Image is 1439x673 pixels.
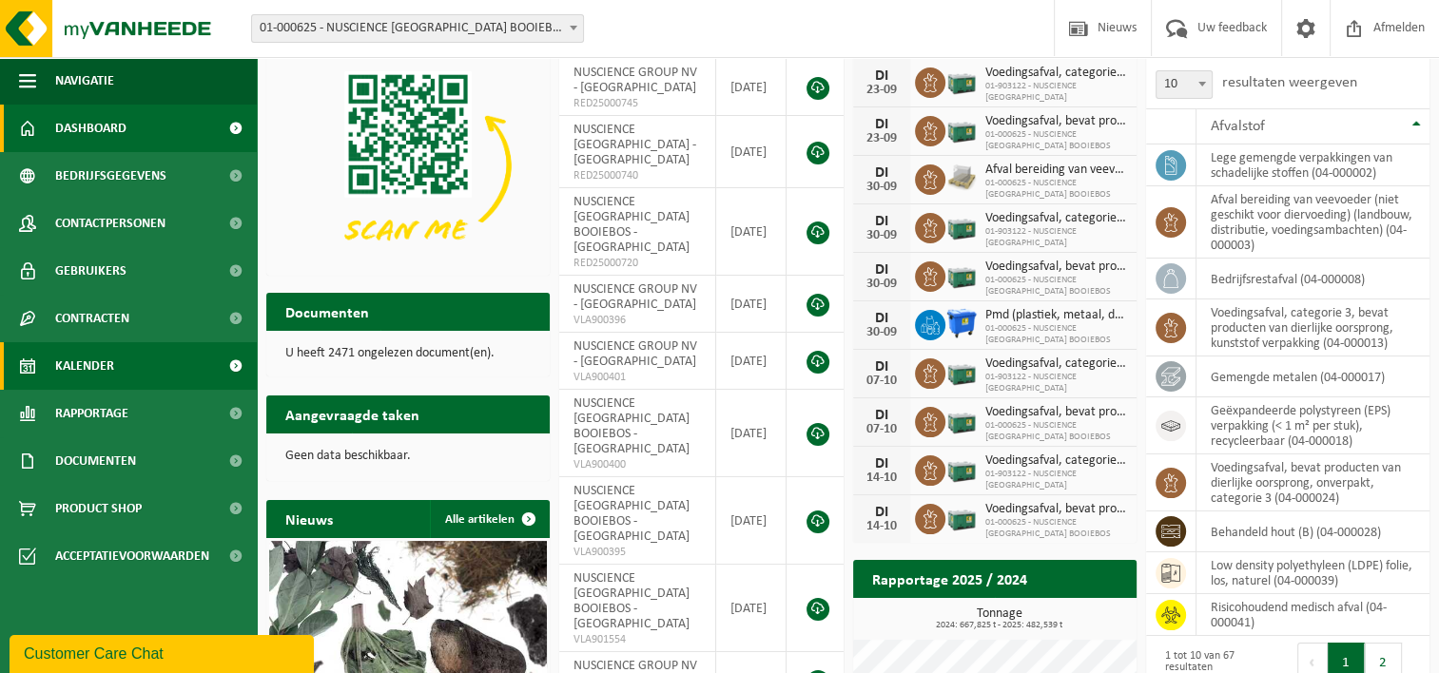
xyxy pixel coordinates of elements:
div: 14-10 [863,471,901,485]
td: risicohoudend medisch afval (04-000041) [1196,594,1429,636]
td: [DATE] [716,59,788,116]
a: Bekijk rapportage [995,597,1135,635]
span: RED25000740 [574,168,700,183]
span: 01-903122 - NUSCIENCE [GEOGRAPHIC_DATA] [985,81,1127,104]
td: [DATE] [716,390,788,477]
span: 01-903122 - NUSCIENCE [GEOGRAPHIC_DATA] [985,372,1127,394]
td: geëxpandeerde polystyreen (EPS) verpakking (< 1 m² per stuk), recycleerbaar (04-000018) [1196,397,1429,454]
span: Dashboard [55,105,126,152]
span: NUSCIENCE [GEOGRAPHIC_DATA] BOOIEBOS - [GEOGRAPHIC_DATA] [574,195,690,255]
span: Pmd (plastiek, metaal, drankkartons) (bedrijven) [985,308,1127,323]
iframe: chat widget [10,631,318,673]
span: Voedingsafval, bevat producten van dierlijke oorsprong, onverpakt, categorie 3 [985,502,1127,517]
span: 01-000625 - NUSCIENCE [GEOGRAPHIC_DATA] BOOIEBOS [985,178,1127,201]
div: DI [863,505,901,520]
p: U heeft 2471 ongelezen document(en). [285,347,531,360]
img: LP-PA-00000-WDN-11 [945,162,978,194]
div: DI [863,408,901,423]
div: DI [863,311,901,326]
span: Product Shop [55,485,142,532]
span: 01-903122 - NUSCIENCE [GEOGRAPHIC_DATA] [985,469,1127,491]
span: Kalender [55,342,114,390]
span: NUSCIENCE [GEOGRAPHIC_DATA] BOOIEBOS - [GEOGRAPHIC_DATA] [574,484,690,544]
div: 07-10 [863,375,901,388]
p: Geen data beschikbaar. [285,450,531,463]
div: 30-09 [863,229,901,242]
div: DI [863,68,901,84]
td: gemengde metalen (04-000017) [1196,356,1429,397]
td: [DATE] [716,477,788,565]
div: 23-09 [863,132,901,145]
div: 30-09 [863,181,901,194]
h2: Rapportage 2025 / 2024 [853,560,1046,597]
span: 01-000625 - NUSCIENCE [GEOGRAPHIC_DATA] BOOIEBOS [985,517,1127,540]
img: PB-LB-0680-HPE-GN-01 [945,452,978,485]
label: resultaten weergeven [1222,75,1357,90]
span: 01-000625 - NUSCIENCE [GEOGRAPHIC_DATA] BOOIEBOS [985,275,1127,298]
div: DI [863,165,901,181]
div: 07-10 [863,423,901,436]
td: voedingsafval, categorie 3, bevat producten van dierlijke oorsprong, kunststof verpakking (04-000... [1196,299,1429,356]
span: VLA900400 [574,457,700,472]
div: DI [863,262,901,278]
span: NUSCIENCE GROUP NV - [GEOGRAPHIC_DATA] [574,339,697,369]
span: VLA901554 [574,632,700,647]
span: 01-000625 - NUSCIENCE [GEOGRAPHIC_DATA] BOOIEBOS [985,129,1127,152]
div: DI [863,456,901,471]
img: PB-LB-0680-HPE-GN-01 [945,404,978,436]
span: Acceptatievoorwaarden [55,532,209,580]
img: Download de VHEPlus App [266,59,550,272]
span: 01-000625 - NUSCIENCE BELGIUM BOOIEBOS - DRONGEN [251,14,584,43]
img: PB-LB-0680-HPE-GN-01 [945,113,978,145]
td: [DATE] [716,188,788,276]
td: afval bereiding van veevoeder (niet geschikt voor diervoeding) (landbouw, distributie, voedingsam... [1196,186,1429,259]
span: 01-000625 - NUSCIENCE BELGIUM BOOIEBOS - DRONGEN [252,15,583,42]
span: VLA900396 [574,313,700,328]
span: RED25000720 [574,256,700,271]
span: Contracten [55,295,129,342]
td: behandeld hout (B) (04-000028) [1196,511,1429,552]
td: [DATE] [716,565,788,652]
img: PB-LB-0680-HPE-GN-01 [945,501,978,533]
span: 10 [1156,70,1213,99]
div: DI [863,359,901,375]
span: NUSCIENCE [GEOGRAPHIC_DATA] BOOIEBOS - [GEOGRAPHIC_DATA] [574,396,690,456]
span: NUSCIENCE GROUP NV - [GEOGRAPHIC_DATA] [574,282,697,312]
span: Afvalstof [1211,119,1265,134]
h2: Nieuws [266,500,352,537]
td: lege gemengde verpakkingen van schadelijke stoffen (04-000002) [1196,144,1429,186]
img: WB-1100-HPE-BE-01 [945,307,978,339]
span: RED25000745 [574,96,700,111]
h2: Documenten [266,293,388,330]
a: Alle artikelen [430,500,548,538]
span: VLA900401 [574,370,700,385]
span: Afval bereiding van veevoeder (niet geschikt voor diervoeding) (landbouw, distri... [985,163,1127,178]
td: [DATE] [716,116,788,188]
h3: Tonnage [863,607,1137,630]
span: Voedingsafval, categorie 3, bevat producten van dierlijke oorsprong, kunststof v... [985,211,1127,226]
td: low density polyethyleen (LDPE) folie, los, naturel (04-000039) [1196,552,1429,594]
span: VLA900395 [574,545,700,560]
span: 10 [1157,71,1212,98]
div: DI [863,117,901,132]
td: voedingsafval, bevat producten van dierlijke oorsprong, onverpakt, categorie 3 (04-000024) [1196,454,1429,511]
span: NUSCIENCE GROUP NV - [GEOGRAPHIC_DATA] [574,66,697,95]
span: Documenten [55,437,136,485]
span: Voedingsafval, categorie 3, bevat producten van dierlijke oorsprong, kunststof v... [985,66,1127,81]
div: 30-09 [863,326,901,339]
span: Voedingsafval, categorie 3, bevat producten van dierlijke oorsprong, kunststof v... [985,453,1127,469]
span: Voedingsafval, bevat producten van dierlijke oorsprong, onverpakt, categorie 3 [985,405,1127,420]
span: 2024: 667,825 t - 2025: 482,539 t [863,621,1137,630]
span: Contactpersonen [55,200,165,247]
div: 23-09 [863,84,901,97]
div: DI [863,214,901,229]
span: 01-000625 - NUSCIENCE [GEOGRAPHIC_DATA] BOOIEBOS [985,420,1127,443]
span: Rapportage [55,390,128,437]
img: PB-LB-0680-HPE-GN-01 [945,259,978,291]
span: Voedingsafval, bevat producten van dierlijke oorsprong, onverpakt, categorie 3 [985,114,1127,129]
span: NUSCIENCE [GEOGRAPHIC_DATA] - [GEOGRAPHIC_DATA] [574,123,696,167]
span: 01-903122 - NUSCIENCE [GEOGRAPHIC_DATA] [985,226,1127,249]
td: [DATE] [716,276,788,333]
div: 14-10 [863,520,901,533]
